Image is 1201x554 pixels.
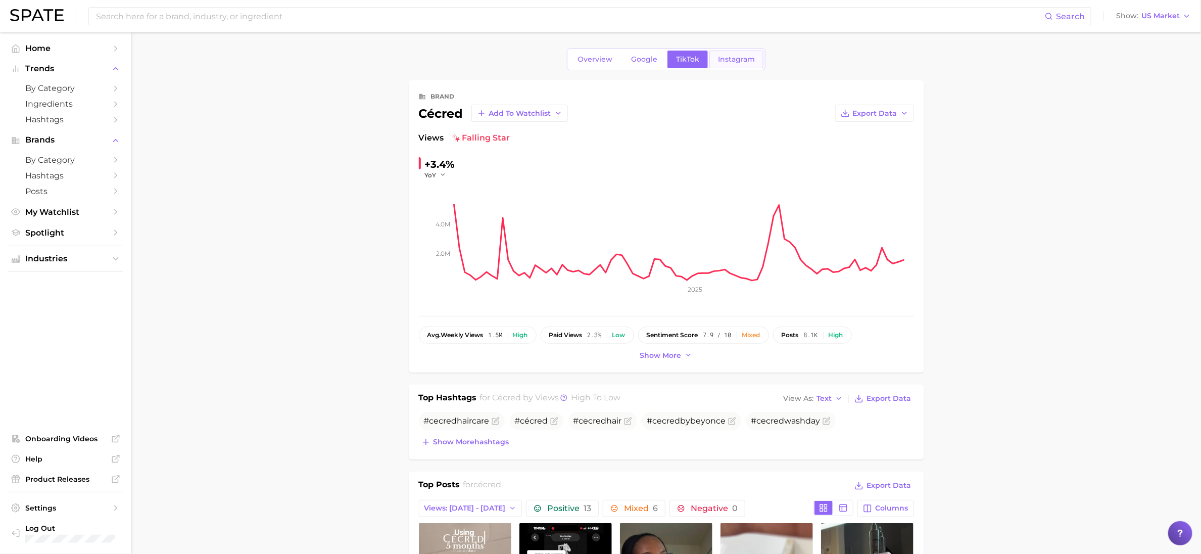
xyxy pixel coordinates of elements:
[8,204,123,220] a: My Watchlist
[419,479,460,494] h1: Top Posts
[691,504,738,513] span: Negative
[647,416,726,426] span: #cecredbybeyonce
[817,396,832,401] span: Text
[10,9,64,21] img: SPATE
[436,250,450,257] tspan: 2.0m
[676,55,699,64] span: TikTok
[853,109,897,118] span: Export Data
[25,454,106,464] span: Help
[8,251,123,266] button: Industries
[25,43,106,53] span: Home
[492,417,500,425] button: Flag as miscategorized or irrelevant
[829,332,843,339] div: High
[431,90,455,103] div: brand
[489,109,551,118] span: Add to Watchlist
[703,332,732,339] span: 7.9 / 10
[1141,13,1180,19] span: US Market
[547,504,591,513] span: Positive
[8,183,123,199] a: Posts
[436,220,450,228] tspan: 4.0m
[624,417,632,425] button: Flag as miscategorized or irrelevant
[653,503,658,513] span: 6
[667,51,708,68] a: TikTok
[8,431,123,446] a: Onboarding Videos
[25,207,106,217] span: My Watchlist
[419,435,512,449] button: Show morehashtags
[463,479,501,494] h2: for
[424,416,490,426] span: #cecredhaircare
[419,132,444,144] span: Views
[732,503,738,513] span: 0
[8,225,123,241] a: Spotlight
[852,479,914,493] button: Export Data
[8,152,123,168] a: by Category
[425,156,455,172] div: +3.4%
[25,524,156,533] span: Log Out
[782,332,799,339] span: posts
[8,168,123,183] a: Hashtags
[8,80,123,96] a: by Category
[452,132,510,144] span: falling star
[638,327,769,344] button: sentiment score7.9 / 10Mixed
[622,51,666,68] a: Google
[8,112,123,127] a: Hashtags
[471,105,568,122] button: Add to Watchlist
[25,135,106,145] span: Brands
[835,105,914,122] button: Export Data
[571,393,620,402] span: high to low
[25,99,106,109] span: Ingredients
[25,475,106,484] span: Product Releases
[25,155,106,165] span: by Category
[640,351,682,360] span: Show more
[751,416,821,426] span: #cecredwashday
[427,332,484,339] span: weekly views
[588,332,602,339] span: 2.3%
[25,64,106,73] span: Trends
[419,392,477,406] h1: Top Hashtags
[424,504,506,513] span: Views: [DATE] - [DATE]
[8,472,123,487] a: Product Releases
[8,96,123,112] a: Ingredients
[25,171,106,180] span: Hashtags
[25,187,106,196] span: Posts
[573,416,622,426] span: #cecredhair
[419,500,522,517] button: Views: [DATE] - [DATE]
[569,51,621,68] a: Overview
[784,396,814,401] span: View As
[578,55,612,64] span: Overview
[513,332,528,339] div: High
[25,115,106,124] span: Hashtags
[8,521,123,546] a: Log out. Currently logged in with e-mail michelle.ng@mavbeautybrands.com.
[612,332,626,339] div: Low
[631,55,657,64] span: Google
[687,286,702,293] tspan: 2025
[781,392,846,405] button: View AsText
[25,434,106,443] span: Onboarding Videos
[709,51,763,68] a: Instagram
[479,392,620,406] h2: for by Views
[492,393,521,402] span: cécred
[25,503,106,513] span: Settings
[8,132,123,148] button: Brands
[647,332,698,339] span: sentiment score
[1114,10,1193,23] button: ShowUS Market
[520,416,548,426] span: cécred
[852,392,914,406] button: Export Data
[25,83,106,93] span: by Category
[452,134,460,142] img: falling star
[425,171,447,179] button: YoY
[473,480,501,489] span: cécred
[8,61,123,76] button: Trends
[773,327,852,344] button: posts8.1kHigh
[8,451,123,467] a: Help
[718,55,755,64] span: Instagram
[867,481,911,490] span: Export Data
[804,332,818,339] span: 8.1k
[823,417,831,425] button: Flag as miscategorized or irrelevant
[857,500,914,517] button: Columns
[489,332,503,339] span: 1.5m
[549,332,583,339] span: paid views
[638,349,695,362] button: Show more
[95,8,1045,25] input: Search here for a brand, industry, or ingredient
[1056,12,1085,21] span: Search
